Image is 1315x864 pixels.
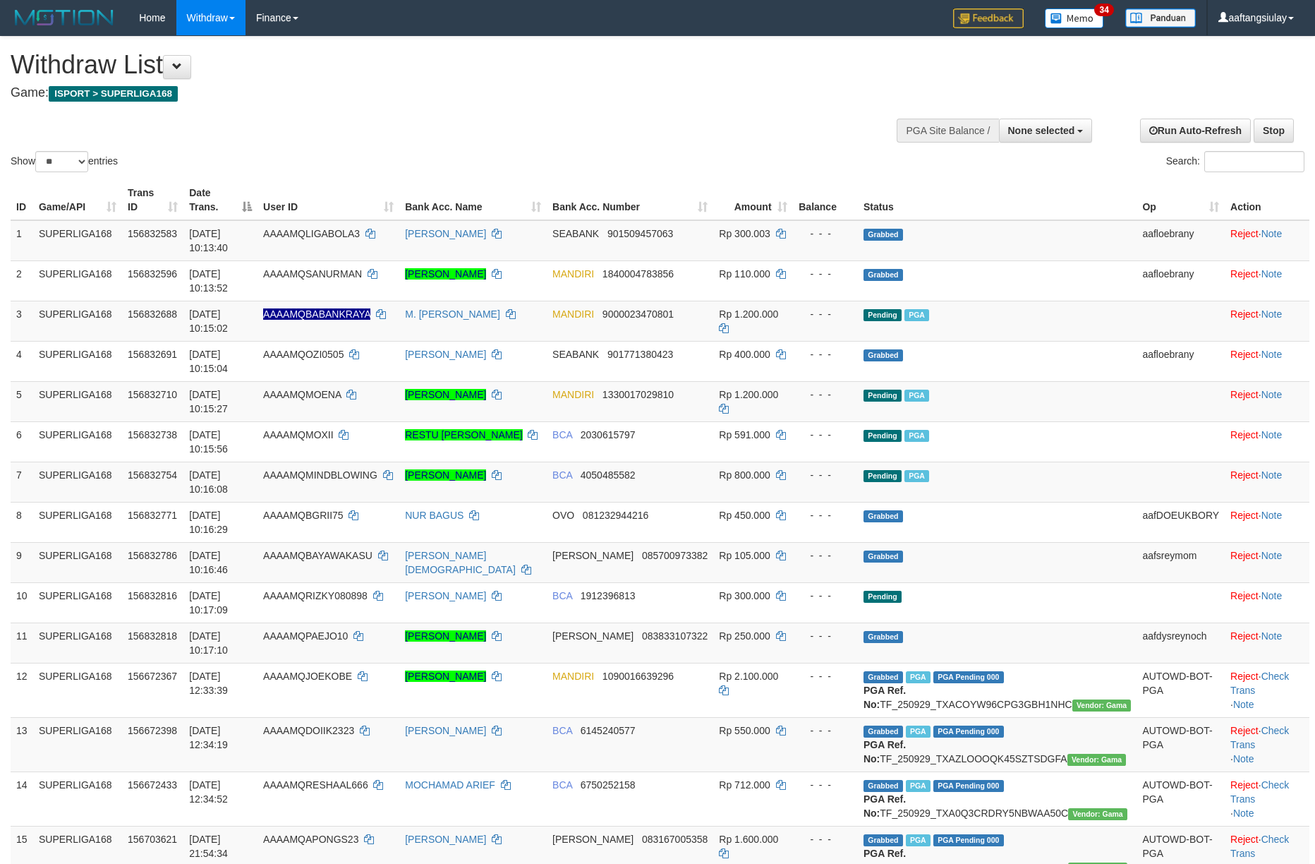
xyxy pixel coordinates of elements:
select: Showentries [35,151,88,172]
span: Copy 901509457063 to clipboard [607,228,673,239]
td: 9 [11,542,33,582]
span: Copy 2030615797 to clipboard [581,429,636,440]
span: Rp 2.100.000 [719,671,778,682]
span: PGA Pending [933,834,1004,846]
span: Copy 6750252158 to clipboard [581,779,636,791]
span: Rp 450.000 [719,510,770,521]
a: [PERSON_NAME] [405,630,486,642]
td: SUPERLIGA168 [33,220,122,261]
span: Marked by aafsoycanthlai [904,390,929,402]
td: SUPERLIGA168 [33,502,122,542]
div: - - - [799,629,852,643]
span: AAAAMQRIZKY080898 [263,590,368,601]
td: aafloebrany [1137,220,1225,261]
span: Pending [863,470,902,482]
th: Balance [793,180,858,220]
span: Copy 1840004783856 to clipboard [602,268,674,280]
a: Note [1261,228,1283,239]
span: [DATE] 21:54:34 [189,834,228,859]
span: Rp 1.200.000 [719,308,778,320]
a: Reject [1230,308,1259,320]
th: Bank Acc. Name: activate to sort column ascending [399,180,547,220]
a: Run Auto-Refresh [1140,119,1251,143]
div: PGA Site Balance / [897,119,998,143]
span: Pending [863,390,902,402]
span: AAAAMQMOENA [263,389,341,400]
div: - - - [799,548,852,563]
span: [DATE] 10:13:52 [189,268,228,294]
span: AAAAMQBAYAWAKASU [263,550,372,561]
td: · [1225,462,1309,502]
td: AUTOWD-BOT-PGA [1137,663,1225,717]
div: - - - [799,468,852,482]
td: SUPERLIGA168 [33,260,122,301]
span: 156832738 [128,429,177,440]
td: · [1225,381,1309,421]
span: Copy 1330017029810 to clipboard [602,389,674,400]
td: AUTOWD-BOT-PGA [1137,717,1225,772]
span: [DATE] 10:17:09 [189,590,228,616]
span: MANDIRI [552,308,594,320]
td: 1 [11,220,33,261]
a: Reject [1230,550,1259,561]
a: [PERSON_NAME] [405,469,486,481]
span: Marked by aafsoycanthlai [904,430,929,442]
th: Status [858,180,1137,220]
span: MANDIRI [552,268,594,280]
td: 11 [11,623,33,663]
td: 10 [11,582,33,623]
span: Pending [863,309,902,321]
span: 156832754 [128,469,177,481]
td: SUPERLIGA168 [33,663,122,717]
span: Grabbed [863,510,903,522]
span: Pending [863,591,902,603]
td: · [1225,301,1309,341]
span: SEABANK [552,228,599,239]
span: Grabbed [863,834,903,846]
span: Grabbed [863,269,903,281]
td: SUPERLIGA168 [33,582,122,623]
span: Grabbed [863,631,903,643]
span: Nama rekening ada tanda titik/strip, harap diedit [263,308,370,320]
span: ISPORT > SUPERLIGA168 [49,86,178,102]
b: PGA Ref. No: [863,793,906,819]
span: 156832596 [128,268,177,280]
span: Grabbed [863,229,903,241]
div: - - - [799,388,852,402]
a: Reject [1230,510,1259,521]
span: 156832583 [128,228,177,239]
a: [PERSON_NAME] [405,590,486,601]
a: Note [1261,308,1283,320]
a: Reject [1230,469,1259,481]
span: Marked by aafchhiseyha [906,834,931,846]
a: [PERSON_NAME] [405,671,486,682]
span: Copy 6145240577 to clipboard [581,725,636,736]
input: Search: [1204,151,1304,172]
div: - - - [799,724,852,738]
span: AAAAMQPAEJO10 [263,630,348,642]
span: Rp 1.200.000 [719,389,778,400]
span: Rp 1.600.000 [719,834,778,845]
span: AAAAMQAPONGS23 [263,834,358,845]
a: Reject [1230,630,1259,642]
span: OVO [552,510,574,521]
span: [DATE] 10:16:46 [189,550,228,575]
a: M. [PERSON_NAME] [405,308,500,320]
span: Copy 085700973382 to clipboard [642,550,708,561]
a: MOCHAMAD ARIEF [405,779,495,791]
th: ID [11,180,33,220]
a: Reject [1230,349,1259,360]
a: Reject [1230,268,1259,280]
a: [PERSON_NAME] [405,349,486,360]
span: [DATE] 10:15:02 [189,308,228,334]
span: 156672398 [128,725,177,736]
a: Reject [1230,671,1259,682]
span: Grabbed [863,726,903,738]
span: Rp 105.000 [719,550,770,561]
a: Note [1261,550,1283,561]
a: Check Trans [1230,725,1289,750]
td: aafloebrany [1137,260,1225,301]
td: · [1225,542,1309,582]
th: Action [1225,180,1309,220]
td: aafsreymom [1137,542,1225,582]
